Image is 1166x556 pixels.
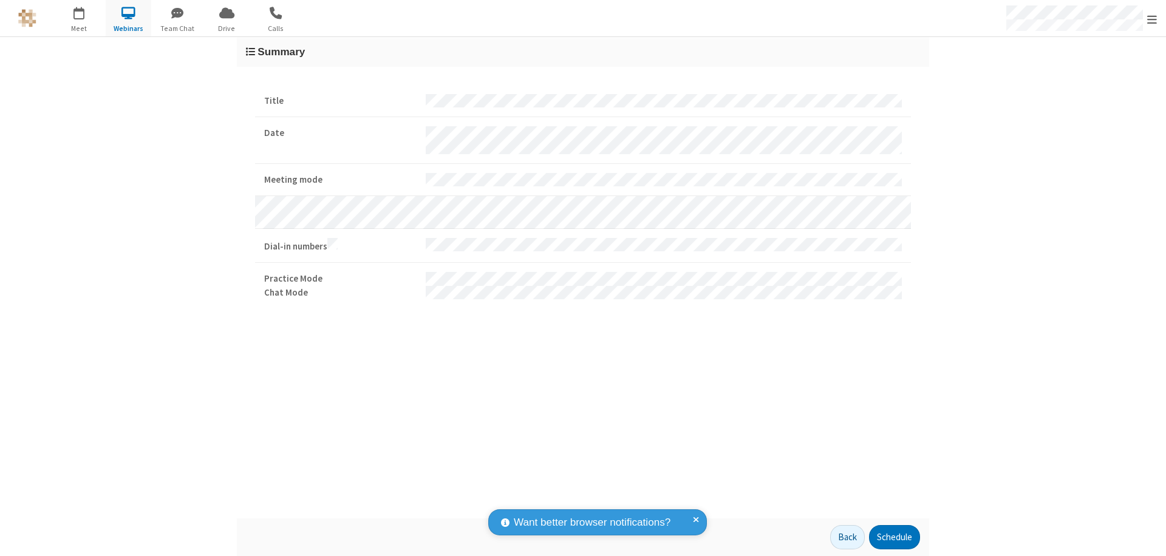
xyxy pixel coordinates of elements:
strong: Dial-in numbers [264,238,417,254]
span: Drive [204,23,250,34]
span: Webinars [106,23,151,34]
span: Summary [257,46,305,58]
strong: Date [264,126,417,140]
span: Want better browser notifications? [514,515,670,531]
span: Calls [253,23,299,34]
img: QA Selenium DO NOT DELETE OR CHANGE [18,9,36,27]
span: Team Chat [155,23,200,34]
strong: Meeting mode [264,173,417,187]
button: Back [830,525,865,549]
span: Meet [56,23,102,34]
button: Schedule [869,525,920,549]
strong: Chat Mode [264,286,417,300]
iframe: Chat [1136,524,1157,548]
strong: Title [264,94,417,108]
strong: Practice Mode [264,272,417,286]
